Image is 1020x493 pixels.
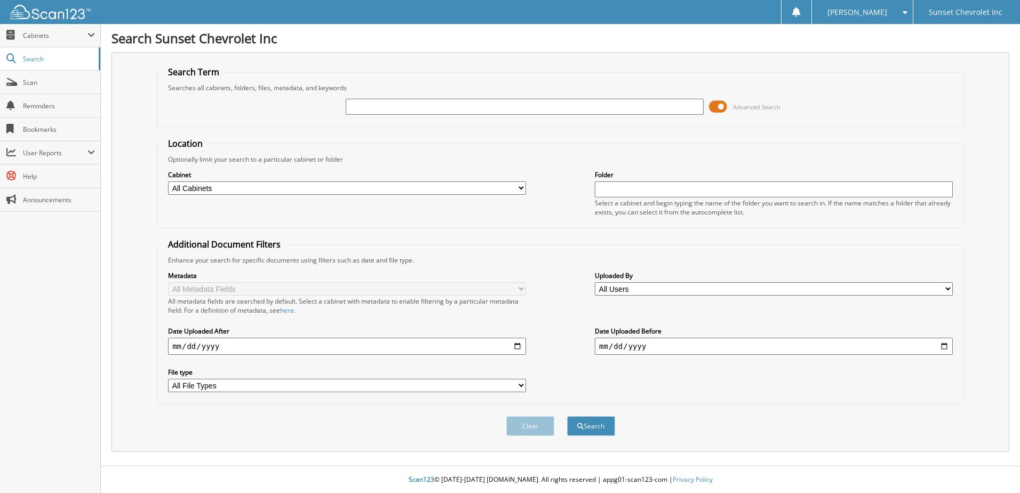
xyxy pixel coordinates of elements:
input: start [168,338,526,355]
div: Searches all cabinets, folders, files, metadata, and keywords [163,83,958,92]
div: © [DATE]-[DATE] [DOMAIN_NAME]. All rights reserved | appg01-scan123-com | [101,467,1020,493]
span: User Reports [23,148,87,157]
span: Sunset Chevrolet Inc [929,9,1002,15]
span: Announcements [23,195,95,204]
input: end [595,338,953,355]
span: [PERSON_NAME] [827,9,887,15]
a: Privacy Policy [673,475,713,484]
h1: Search Sunset Chevrolet Inc [111,29,1009,47]
legend: Location [163,138,208,149]
img: scan123-logo-white.svg [11,5,91,19]
span: Reminders [23,101,95,110]
a: here [280,306,294,315]
label: Date Uploaded Before [595,327,953,336]
button: Search [567,416,615,436]
div: Optionally limit your search to a particular cabinet or folder [163,155,958,164]
label: Uploaded By [595,271,953,280]
span: Cabinets [23,31,87,40]
span: Help [23,172,95,181]
span: Search [23,54,93,63]
span: Scan123 [409,475,434,484]
label: Folder [595,170,953,179]
label: Date Uploaded After [168,327,526,336]
span: Scan [23,78,95,87]
label: Cabinet [168,170,526,179]
label: Metadata [168,271,526,280]
div: Select a cabinet and begin typing the name of the folder you want to search in. If the name match... [595,198,953,217]
div: Enhance your search for specific documents using filters such as date and file type. [163,256,958,265]
div: All metadata fields are searched by default. Select a cabinet with metadata to enable filtering b... [168,297,526,315]
label: File type [168,368,526,377]
legend: Search Term [163,66,225,78]
legend: Additional Document Filters [163,238,286,250]
button: Clear [506,416,554,436]
span: Bookmarks [23,125,95,134]
span: Advanced Search [733,103,780,111]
